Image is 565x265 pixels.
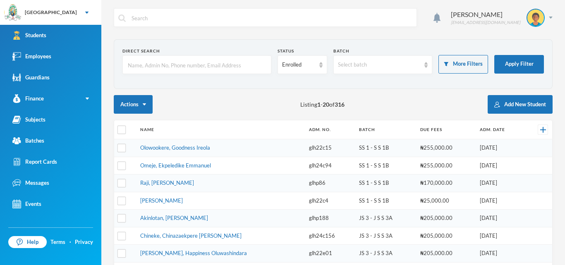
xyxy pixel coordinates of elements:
[118,14,126,22] img: search
[5,5,21,21] img: logo
[355,120,416,139] th: Batch
[355,139,416,157] td: SS 1 - S S 1B
[488,95,553,114] button: Add New Student
[12,158,57,166] div: Report Cards
[355,227,416,245] td: JS 3 - J S S 3A
[282,61,315,69] div: Enrolled
[140,197,183,204] a: [PERSON_NAME]
[476,120,525,139] th: Adm. Date
[527,10,544,26] img: STUDENT
[75,238,93,246] a: Privacy
[69,238,71,246] div: ·
[494,55,544,74] button: Apply Filter
[127,56,267,74] input: Name, Admin No, Phone number, Email Address
[476,192,525,210] td: [DATE]
[333,48,433,54] div: Batch
[355,245,416,263] td: JS 3 - J S S 3A
[355,192,416,210] td: SS 1 - S S 1B
[416,210,476,227] td: ₦205,000.00
[12,94,44,103] div: Finance
[416,174,476,192] td: ₦170,000.00
[476,139,525,157] td: [DATE]
[305,210,355,227] td: glhp188
[476,245,525,263] td: [DATE]
[416,227,476,245] td: ₦205,000.00
[12,31,46,40] div: Students
[305,192,355,210] td: glh22c4
[451,19,520,26] div: [EMAIL_ADDRESS][DOMAIN_NAME]
[140,215,208,221] a: Akinlotan, [PERSON_NAME]
[355,174,416,192] td: SS 1 - S S 1B
[451,10,520,19] div: [PERSON_NAME]
[25,9,77,16] div: [GEOGRAPHIC_DATA]
[476,174,525,192] td: [DATE]
[416,157,476,174] td: ₦255,000.00
[305,157,355,174] td: glh24c94
[305,120,355,139] th: Adm. No.
[140,179,194,186] a: Raji, [PERSON_NAME]
[140,144,210,151] a: Olowookere, Goodness Ireola
[12,73,50,82] div: Guardians
[355,210,416,227] td: JS 3 - J S S 3A
[335,101,345,108] b: 316
[131,9,412,27] input: Search
[305,139,355,157] td: glh22c15
[122,48,271,54] div: Direct Search
[476,157,525,174] td: [DATE]
[12,200,41,208] div: Events
[416,192,476,210] td: ₦25,000.00
[540,127,546,133] img: +
[476,227,525,245] td: [DATE]
[323,101,329,108] b: 20
[12,52,51,61] div: Employees
[305,174,355,192] td: glhp86
[338,61,421,69] div: Select batch
[12,179,49,187] div: Messages
[12,136,44,145] div: Batches
[476,210,525,227] td: [DATE]
[300,100,345,109] span: Listing - of
[50,238,65,246] a: Terms
[140,162,211,169] a: Omeje, Ekpeledike Emmanuel
[355,157,416,174] td: SS 1 - S S 1B
[114,95,153,114] button: Actions
[305,245,355,263] td: glh22e01
[438,55,488,74] button: More Filters
[416,245,476,263] td: ₦205,000.00
[140,250,247,256] a: [PERSON_NAME], Happiness Oluwashindara
[278,48,327,54] div: Status
[305,227,355,245] td: glh24c156
[317,101,321,108] b: 1
[416,120,476,139] th: Due Fees
[416,139,476,157] td: ₦255,000.00
[12,115,45,124] div: Subjects
[136,120,305,139] th: Name
[8,236,47,248] a: Help
[140,232,242,239] a: Chineke, Chinazaekpere [PERSON_NAME]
